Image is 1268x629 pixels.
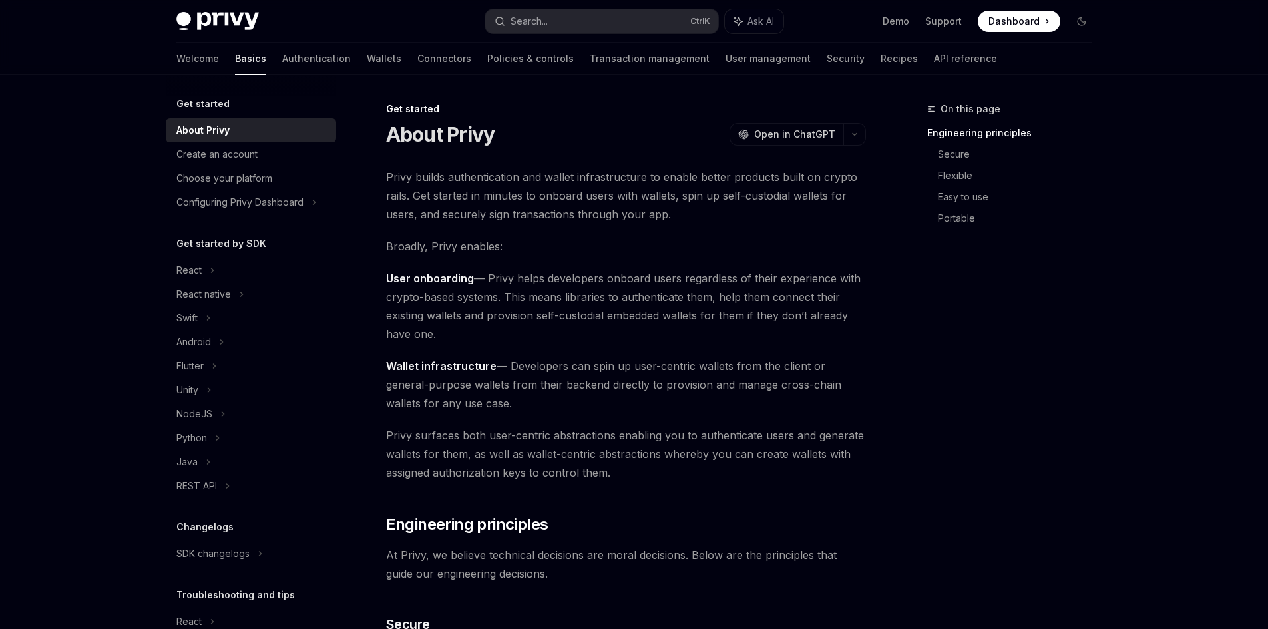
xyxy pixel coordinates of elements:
[176,478,217,494] div: REST API
[386,546,866,583] span: At Privy, we believe technical decisions are moral decisions. Below are the principles that guide...
[938,208,1103,229] a: Portable
[386,359,497,373] strong: Wallet infrastructure
[927,122,1103,144] a: Engineering principles
[166,118,336,142] a: About Privy
[176,358,204,374] div: Flutter
[988,15,1040,28] span: Dashboard
[883,15,909,28] a: Demo
[176,430,207,446] div: Python
[938,144,1103,165] a: Secure
[166,166,336,190] a: Choose your platform
[485,9,718,33] button: Search...CtrlK
[176,96,230,112] h5: Get started
[978,11,1060,32] a: Dashboard
[725,9,783,33] button: Ask AI
[386,269,866,343] span: — Privy helps developers onboard users regardless of their experience with crypto-based systems. ...
[176,43,219,75] a: Welcome
[386,514,548,535] span: Engineering principles
[176,546,250,562] div: SDK changelogs
[386,357,866,413] span: — Developers can spin up user-centric wallets from the client or general-purpose wallets from the...
[235,43,266,75] a: Basics
[1071,11,1092,32] button: Toggle dark mode
[176,170,272,186] div: Choose your platform
[934,43,997,75] a: API reference
[726,43,811,75] a: User management
[367,43,401,75] a: Wallets
[386,122,495,146] h1: About Privy
[176,262,202,278] div: React
[386,426,866,482] span: Privy surfaces both user-centric abstractions enabling you to authenticate users and generate wal...
[176,454,198,470] div: Java
[417,43,471,75] a: Connectors
[176,382,198,398] div: Unity
[176,286,231,302] div: React native
[176,146,258,162] div: Create an account
[938,186,1103,208] a: Easy to use
[176,122,230,138] div: About Privy
[511,13,548,29] div: Search...
[176,12,259,31] img: dark logo
[282,43,351,75] a: Authentication
[487,43,574,75] a: Policies & controls
[690,16,710,27] span: Ctrl K
[176,406,212,422] div: NodeJS
[754,128,835,141] span: Open in ChatGPT
[386,103,866,116] div: Get started
[590,43,710,75] a: Transaction management
[176,334,211,350] div: Android
[176,519,234,535] h5: Changelogs
[176,194,304,210] div: Configuring Privy Dashboard
[166,142,336,166] a: Create an account
[881,43,918,75] a: Recipes
[925,15,962,28] a: Support
[730,123,843,146] button: Open in ChatGPT
[176,236,266,252] h5: Get started by SDK
[386,168,866,224] span: Privy builds authentication and wallet infrastructure to enable better products built on crypto r...
[386,272,474,285] strong: User onboarding
[176,587,295,603] h5: Troubleshooting and tips
[827,43,865,75] a: Security
[176,310,198,326] div: Swift
[747,15,774,28] span: Ask AI
[941,101,1000,117] span: On this page
[386,237,866,256] span: Broadly, Privy enables:
[938,165,1103,186] a: Flexible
